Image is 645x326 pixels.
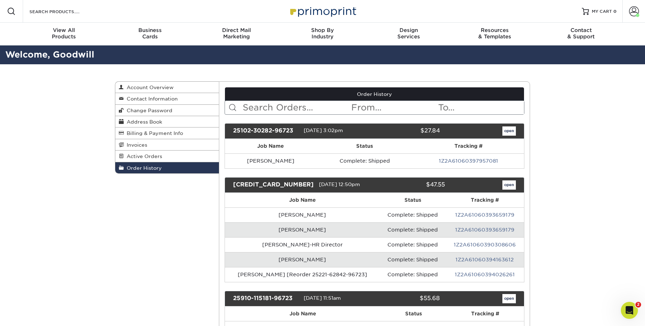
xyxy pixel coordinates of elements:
[621,302,638,319] iframe: Intercom live chat
[502,180,516,190] a: open
[365,27,452,33] span: Design
[613,9,617,14] span: 0
[380,207,445,222] td: Complete: Shipped
[538,23,624,45] a: Contact& Support
[115,151,219,162] a: Active Orders
[228,294,304,303] div: 25910-115181-96723
[538,27,624,40] div: & Support
[369,294,445,303] div: $55.68
[380,222,445,237] td: Complete: Shipped
[115,139,219,151] a: Invoices
[319,181,360,187] span: [DATE] 12:50pm
[304,295,341,301] span: [DATE] 11:51am
[21,27,107,40] div: Products
[369,126,445,136] div: $27.84
[635,302,641,308] span: 2
[228,126,304,136] div: 25102-30282-96723
[455,227,514,233] a: 1Z2A61060393659179
[225,252,380,267] td: [PERSON_NAME]
[380,252,445,267] td: Complete: Shipped
[115,127,219,139] a: Billing & Payment Info
[365,27,452,40] div: Services
[193,27,280,40] div: Marketing
[225,139,316,153] th: Job Name
[446,306,524,321] th: Tracking #
[107,27,193,40] div: Cards
[304,127,343,133] span: [DATE] 3:02pm
[316,153,413,168] td: Complete: Shipped
[124,153,162,159] span: Active Orders
[225,87,524,101] a: Order History
[452,27,538,33] span: Resources
[280,27,366,33] span: Shop By
[124,130,183,136] span: Billing & Payment Info
[21,23,107,45] a: View AllProducts
[445,193,524,207] th: Tracking #
[592,9,612,15] span: MY CART
[502,294,516,303] a: open
[21,27,107,33] span: View All
[115,162,219,173] a: Order History
[351,101,437,114] input: From...
[380,193,445,207] th: Status
[455,272,515,277] a: 1Z2A61060394026261
[115,82,219,93] a: Account Overview
[115,105,219,116] a: Change Password
[454,242,516,248] a: 1Z2A61060390308606
[287,4,358,19] img: Primoprint
[225,153,316,168] td: [PERSON_NAME]
[228,180,319,190] div: [CREDIT_CARD_NUMBER]
[502,126,516,136] a: open
[437,101,524,114] input: To...
[456,257,514,262] a: 1Z2A61060394163612
[124,142,147,148] span: Invoices
[379,180,450,190] div: $47.55
[124,85,173,90] span: Account Overview
[280,23,366,45] a: Shop ByIndustry
[413,139,524,153] th: Tracking #
[225,306,381,321] th: Job Name
[452,27,538,40] div: & Templates
[124,119,162,125] span: Address Book
[115,93,219,104] a: Contact Information
[280,27,366,40] div: Industry
[225,267,380,282] td: [PERSON_NAME] [Reorder 25221-62842-96723]
[225,237,380,252] td: [PERSON_NAME]-HR Director
[193,27,280,33] span: Direct Mail
[380,237,445,252] td: Complete: Shipped
[115,116,219,127] a: Address Book
[193,23,280,45] a: Direct MailMarketing
[452,23,538,45] a: Resources& Templates
[365,23,452,45] a: DesignServices
[124,96,178,102] span: Contact Information
[242,101,351,114] input: Search Orders...
[29,7,98,16] input: SEARCH PRODUCTS.....
[225,207,380,222] td: [PERSON_NAME]
[538,27,624,33] span: Contact
[225,193,380,207] th: Job Name
[380,267,445,282] td: Complete: Shipped
[455,212,514,218] a: 1Z2A61060393659179
[124,165,162,171] span: Order History
[124,108,172,113] span: Change Password
[225,222,380,237] td: [PERSON_NAME]
[107,27,193,33] span: Business
[316,139,413,153] th: Status
[381,306,446,321] th: Status
[439,158,498,164] a: 1Z2A61060397957081
[107,23,193,45] a: BusinessCards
